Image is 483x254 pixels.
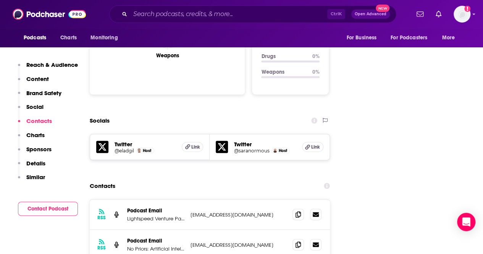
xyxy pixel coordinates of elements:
div: Search podcasts, credits, & more... [109,5,396,23]
button: Contact Podcast [18,202,78,216]
span: Host [143,148,151,153]
img: Sarah Guo [273,149,277,153]
img: User Profile [454,6,470,23]
button: open menu [85,31,128,45]
button: open menu [341,31,386,45]
button: Open AdvancedNew [351,10,390,19]
img: Elad Gil [137,149,141,153]
h5: Twitter [115,141,176,148]
h2: Socials [90,113,110,128]
p: Details [26,160,45,167]
span: Monitoring [90,32,118,43]
p: 0 % [312,53,320,60]
span: Logged in as ClarissaGuerrero [454,6,470,23]
p: [EMAIL_ADDRESS][DOMAIN_NAME] [191,212,286,218]
span: Open Advanced [355,12,386,16]
span: New [376,5,389,12]
svg: Add a profile image [464,6,470,12]
button: open menu [437,31,465,45]
p: [EMAIL_ADDRESS][DOMAIN_NAME] [191,242,286,248]
img: Podchaser - Follow, Share and Rate Podcasts [13,7,86,21]
a: Show notifications dropdown [414,8,426,21]
button: Reach & Audience [18,61,78,75]
p: Reach & Audience [26,61,78,68]
button: open menu [386,31,438,45]
span: For Podcasters [391,32,427,43]
div: Open Intercom Messenger [457,213,475,231]
p: Similar [26,173,45,181]
button: Brand Safety [18,89,61,104]
h3: RSS [97,215,106,221]
h3: RSS [97,245,106,251]
button: Similar [18,173,45,188]
span: More [442,32,455,43]
span: Podcasts [24,32,46,43]
a: Link [302,142,323,152]
button: open menu [18,31,56,45]
button: Charts [18,131,45,146]
p: Charts [26,131,45,139]
button: Contacts [18,117,52,131]
span: For Business [346,32,376,43]
p: Social [26,103,44,110]
p: No Priors: Artificial Intelligence | Machine Learning | Technology | Startups Email [127,246,184,252]
button: Sponsors [18,146,52,160]
span: Link [311,144,320,150]
a: Charts [55,31,81,45]
button: Show profile menu [454,6,470,23]
p: Weapons [261,69,306,75]
a: Link [182,142,203,152]
button: Content [18,75,49,89]
p: Sponsors [26,146,52,153]
span: Host [279,148,287,153]
p: Drugs [261,53,306,60]
p: Podcast Email [127,207,184,214]
a: @eladgil [115,148,134,154]
p: Brand Safety [26,89,61,97]
p: Contacts [26,117,52,125]
p: Content [26,75,49,83]
span: Link [191,144,200,150]
input: Search podcasts, credits, & more... [130,8,327,20]
text: Weapons [156,52,179,59]
a: @saranormous [234,148,270,154]
button: Social [18,103,44,117]
p: Lightspeed Venture Partners [127,215,184,222]
a: Show notifications dropdown [433,8,444,21]
span: Ctrl K [327,9,345,19]
p: 0 % [312,69,320,75]
button: Details [18,160,45,174]
p: Podcast Email [127,238,184,244]
span: Charts [60,32,77,43]
h2: Contacts [90,179,115,193]
h5: Twitter [234,141,296,148]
